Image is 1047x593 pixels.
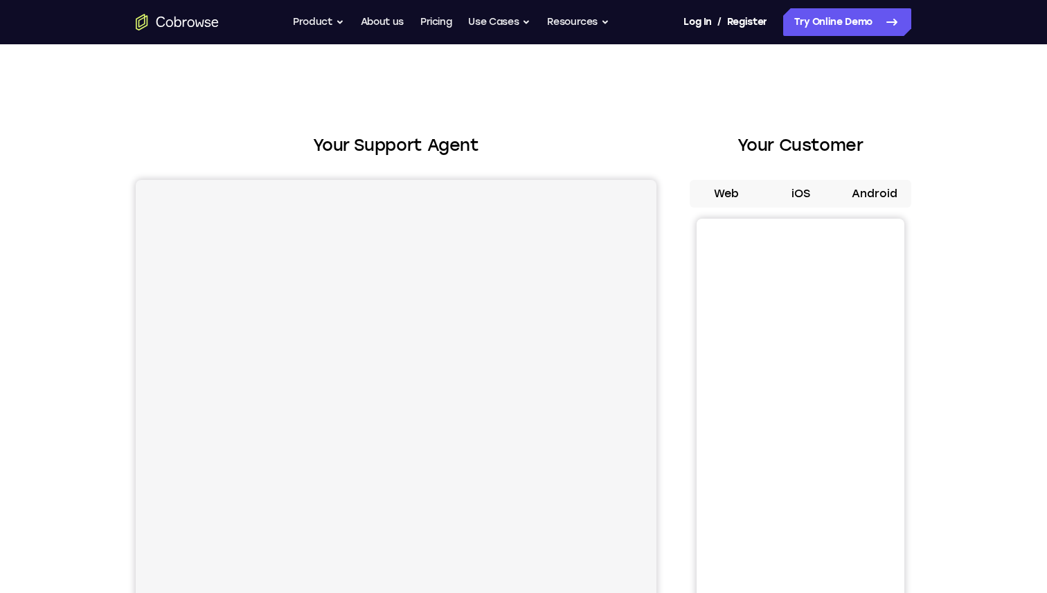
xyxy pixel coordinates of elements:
[717,14,722,30] span: /
[468,8,530,36] button: Use Cases
[690,133,911,158] h2: Your Customer
[764,180,838,208] button: iOS
[361,8,404,36] a: About us
[837,180,911,208] button: Android
[293,8,344,36] button: Product
[547,8,609,36] button: Resources
[136,133,656,158] h2: Your Support Agent
[420,8,452,36] a: Pricing
[683,8,711,36] a: Log In
[136,14,219,30] a: Go to the home page
[690,180,764,208] button: Web
[727,8,767,36] a: Register
[783,8,911,36] a: Try Online Demo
